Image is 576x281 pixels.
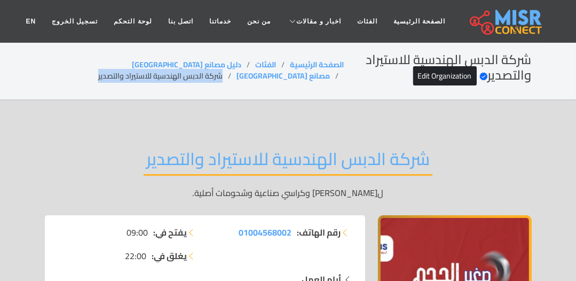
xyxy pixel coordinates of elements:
[152,249,187,262] strong: يغلق في:
[236,69,330,83] a: مصانع [GEOGRAPHIC_DATA]
[296,17,341,26] span: اخبار و مقالات
[160,11,201,32] a: اتصل بنا
[413,66,477,85] a: Edit Organization
[18,11,44,32] a: EN
[479,72,488,81] svg: Verified account
[279,11,349,32] a: اخبار و مقالات
[239,224,292,240] span: 01004568002
[127,226,148,239] span: 09:00
[470,8,541,35] img: main.misr_connect
[125,249,147,262] span: 22:00
[349,11,385,32] a: الفئات
[44,11,106,32] a: تسجيل الخروج
[385,11,453,32] a: الصفحة الرئيسية
[290,58,344,72] a: الصفحة الرئيسية
[45,186,532,199] p: ل[PERSON_NAME] وكراسي صناعية وشحومات أصلية.
[297,226,341,239] strong: رقم الهاتف:
[98,71,236,82] li: شركة الدبس الهندسية للاستيراد والتصدير
[144,149,432,176] h2: شركة الدبس الهندسية للاستيراد والتصدير
[201,11,239,32] a: خدماتنا
[239,11,279,32] a: من نحن
[239,226,292,239] a: 01004568002
[106,11,160,32] a: لوحة التحكم
[255,58,276,72] a: الفئات
[132,58,241,72] a: دليل مصانع [GEOGRAPHIC_DATA]
[154,226,187,239] strong: يفتح في:
[344,52,531,83] h2: شركة الدبس الهندسية للاستيراد والتصدير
